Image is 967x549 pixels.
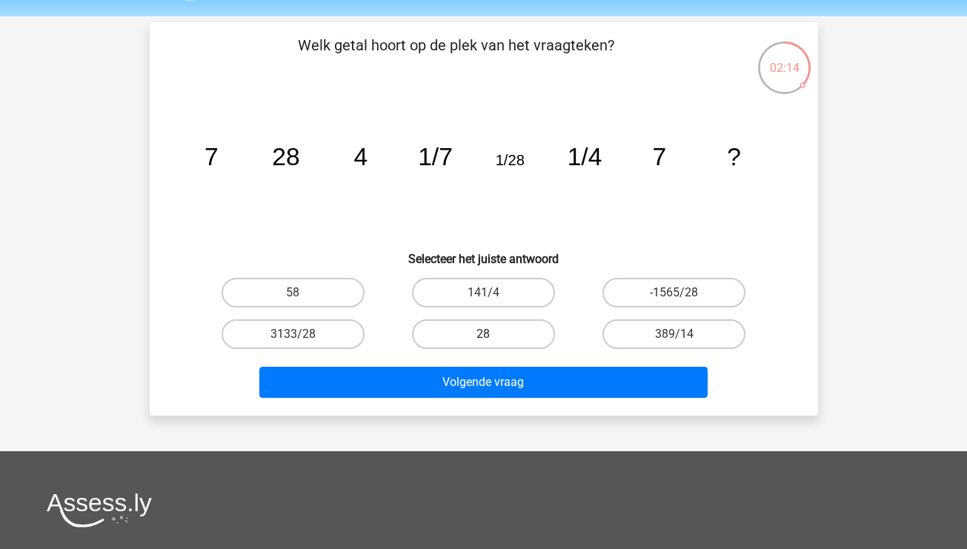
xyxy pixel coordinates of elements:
label: 28 [412,319,555,349]
tspan: 1/7 [418,143,453,170]
button: Volgende vraag [259,367,708,398]
tspan: 7 [652,143,666,170]
tspan: 1/28 [495,152,524,168]
tspan: 1/4 [567,143,602,170]
label: 389/14 [602,319,745,349]
tspan: 4 [353,143,368,170]
p: Welk getal hoort op de plek van het vraagteken? [173,34,739,79]
tspan: 28 [272,143,299,170]
label: -1565/28 [602,278,745,307]
tspan: ? [727,143,741,170]
label: 141/4 [412,278,555,307]
label: 3133/28 [222,319,365,349]
div: 02:14 [757,40,812,77]
h6: Selecteer het juiste antwoord [173,240,794,266]
img: Assessly logo [47,493,152,528]
tspan: 7 [204,143,218,170]
label: 58 [222,278,365,307]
